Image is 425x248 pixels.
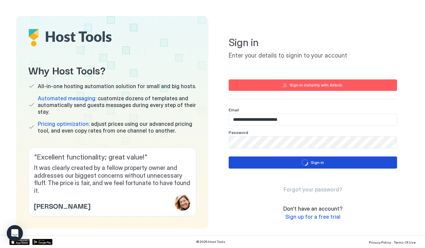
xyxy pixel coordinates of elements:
[28,62,196,77] span: Why Host Tools?
[284,186,342,193] a: Forgot your password?
[9,239,30,245] a: App Store
[283,205,342,212] span: Don't have an account?
[38,120,196,134] span: adjust prices using our advanced pricing tool, and even copy rates from one channel to another.
[285,213,340,220] a: Sign up for a free trial
[34,153,191,162] span: " Excellent functionality; great value! "
[311,160,324,166] div: Sign in
[174,194,191,211] div: profile
[229,79,397,91] button: Sign in instantly with Airbnb
[38,83,196,90] span: All-in-one hosting automation solution for small and big hosts.
[38,95,196,115] span: customize dozens of templates and automatically send guests messages during every step of their s...
[229,36,397,49] span: Sign in
[38,95,96,102] span: Automated messaging:
[229,137,397,148] input: Input Field
[229,107,239,112] span: Email
[7,225,23,241] div: Open Intercom Messenger
[229,130,248,135] span: Password
[369,240,391,244] span: Privacy Policy
[290,82,342,88] div: Sign in instantly with Airbnb
[285,213,340,220] span: Sign up for a free trial
[34,164,191,194] span: It was clearly created by a fellow property owner and addresses our biggest concerns without unne...
[369,238,391,245] a: Privacy Policy
[394,240,416,244] span: Terms Of Use
[229,52,397,60] span: Enter your details to signin to your account
[38,120,90,127] span: Pricing optimization:
[34,201,90,211] span: [PERSON_NAME]
[32,239,53,245] a: Google Play Store
[301,159,308,166] div: loading
[196,240,225,244] span: © 2025 Host Tools
[229,114,397,126] input: Input Field
[394,238,416,245] a: Terms Of Use
[229,156,397,169] button: loadingSign in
